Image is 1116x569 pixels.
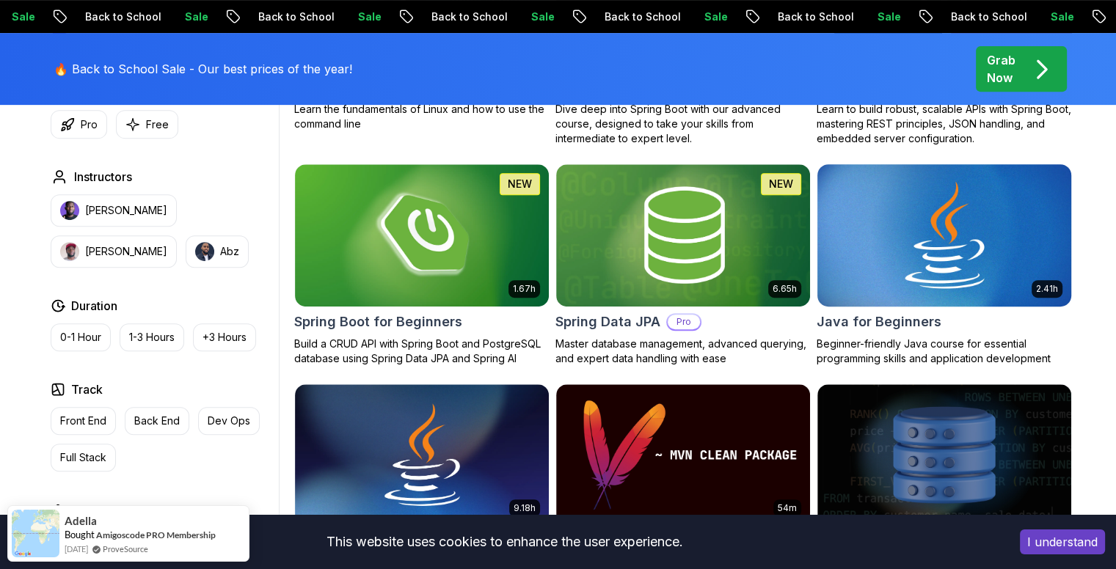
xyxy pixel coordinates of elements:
p: Dive deep into Spring Boot with our advanced course, designed to take your skills from intermedia... [555,102,811,146]
button: Dev Ops [198,407,260,435]
p: Back to School [73,10,173,24]
button: +3 Hours [193,323,256,351]
p: 6.65h [773,283,797,295]
p: Learn the fundamentals of Linux and how to use the command line [294,102,550,131]
p: Dev Ops [208,414,250,428]
img: Spring Boot for Beginners card [295,164,549,306]
p: +3 Hours [203,330,247,345]
p: Back to School [420,10,519,24]
h2: Duration [71,297,117,315]
p: NEW [769,177,793,191]
p: Front End [60,414,106,428]
p: [PERSON_NAME] [85,244,167,259]
a: Java for Beginners card2.41hJava for BeginnersBeginner-friendly Java course for essential program... [817,164,1072,366]
p: Sale [519,10,566,24]
p: [PERSON_NAME] [85,203,167,218]
button: Accept cookies [1020,529,1105,554]
span: [DATE] [65,543,88,555]
p: 54m [778,502,797,514]
button: instructor img[PERSON_NAME] [51,194,177,227]
p: Back to School [939,10,1039,24]
p: Back to School [593,10,693,24]
a: Spring Data JPA card6.65hNEWSpring Data JPAProMaster database management, advanced querying, and ... [555,164,811,366]
img: provesource social proof notification image [12,510,59,557]
p: Abz [220,244,239,259]
p: Build a CRUD API with Spring Boot and PostgreSQL database using Spring Data JPA and Spring AI [294,337,550,366]
p: Full Stack [60,450,106,465]
img: Java for Beginners card [811,161,1077,309]
p: Learn to build robust, scalable APIs with Spring Boot, mastering REST principles, JSON handling, ... [817,102,1072,146]
img: Advanced Databases card [817,384,1071,526]
button: instructor img[PERSON_NAME] [51,235,177,268]
p: Sale [173,10,220,24]
button: Full Stack [51,444,116,471]
p: NEW [508,177,532,191]
h2: Spring Boot for Beginners [294,312,462,332]
p: Sale [1039,10,1086,24]
button: Free [116,110,178,139]
a: Amigoscode PRO Membership [96,529,216,540]
p: Free [146,117,169,132]
span: Bought [65,529,95,540]
p: Beginner-friendly Java course for essential programming skills and application development [817,337,1072,366]
img: Java for Developers card [295,384,549,526]
img: Maven Essentials card [556,384,810,526]
button: 1-3 Hours [120,323,184,351]
p: Back to School [766,10,866,24]
p: Sale [866,10,913,24]
p: 0-1 Hour [60,330,101,345]
h2: Java for Beginners [817,312,941,332]
h2: Track [71,381,103,398]
p: 9.18h [514,502,536,514]
img: Spring Data JPA card [556,164,810,306]
p: Grab Now [987,51,1015,87]
a: Spring Boot for Beginners card1.67hNEWSpring Boot for BeginnersBuild a CRUD API with Spring Boot ... [294,164,550,366]
p: Sale [693,10,740,24]
p: Back to School [247,10,346,24]
button: Front End [51,407,116,435]
h2: Level [71,501,102,518]
img: instructor img [60,242,79,261]
img: instructor img [60,201,79,220]
p: Master database management, advanced querying, and expert data handling with ease [555,337,811,366]
p: 2.41h [1036,283,1058,295]
div: This website uses cookies to enhance the user experience. [11,526,998,558]
p: 🔥 Back to School Sale - Our best prices of the year! [54,60,352,78]
button: 0-1 Hour [51,323,111,351]
h2: Instructors [74,168,132,186]
a: ProveSource [103,543,148,555]
p: Pro [81,117,98,132]
h2: Spring Data JPA [555,312,660,332]
p: Pro [668,315,700,329]
button: Pro [51,110,107,139]
button: Back End [125,407,189,435]
span: Adella [65,515,97,527]
img: instructor img [195,242,214,261]
p: Back End [134,414,180,428]
p: Sale [346,10,393,24]
p: 1-3 Hours [129,330,175,345]
p: 1.67h [513,283,536,295]
button: instructor imgAbz [186,235,249,268]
